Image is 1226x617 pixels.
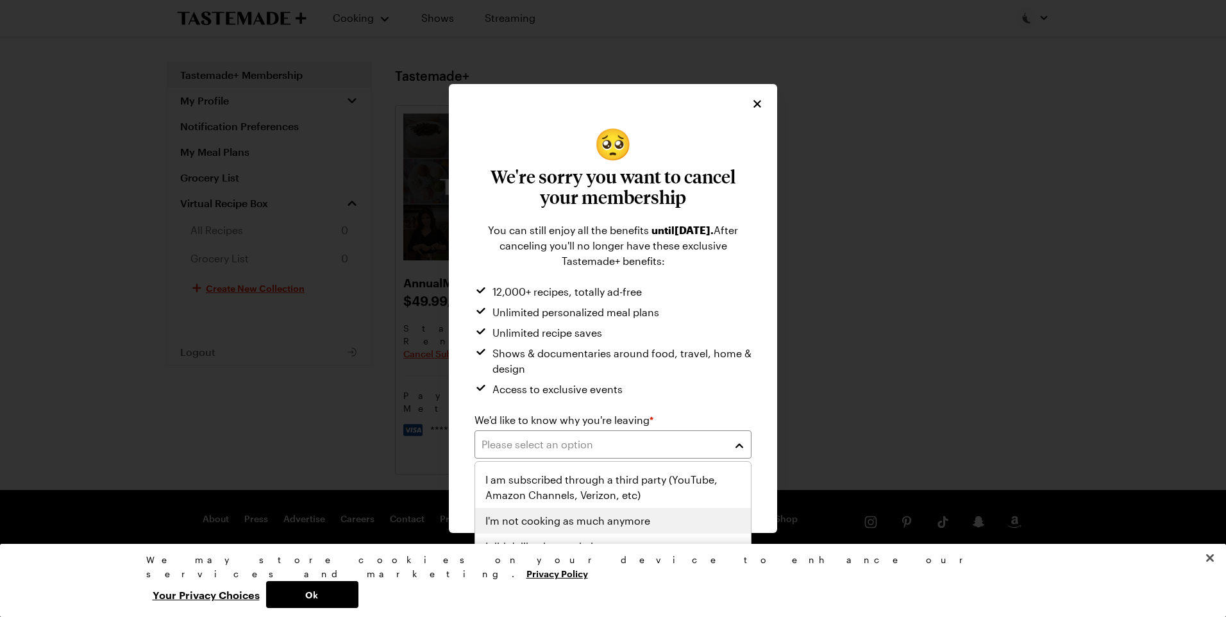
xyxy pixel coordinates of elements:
[474,461,752,616] div: Please select an option
[266,581,358,608] button: Ok
[526,567,588,579] a: More information about your privacy, opens in a new tab
[485,513,650,528] span: I'm not cooking as much anymore
[146,553,1070,581] div: We may store cookies on your device to enhance our services and marketing.
[485,539,610,554] span: I didn't like the meal plans
[1196,544,1224,572] button: Close
[146,553,1070,608] div: Privacy
[146,581,266,608] button: Your Privacy Choices
[485,472,741,503] span: I am subscribed through a third party (YouTube, Amazon Channels, Verizon, etc)
[474,430,752,459] button: Please select an option
[482,437,725,452] div: Please select an option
